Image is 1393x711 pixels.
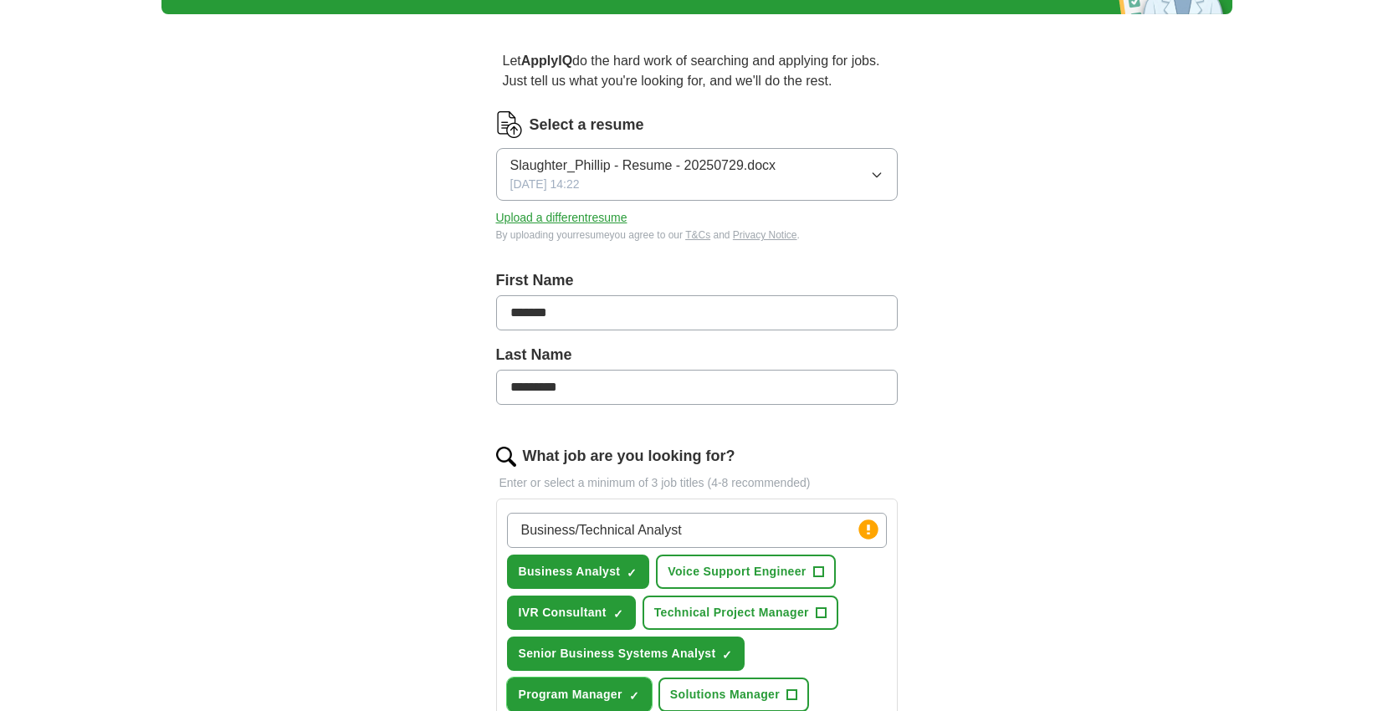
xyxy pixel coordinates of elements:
label: First Name [496,269,898,292]
span: Business Analyst [519,563,621,581]
button: Business Analyst✓ [507,555,650,589]
input: Type a job title and press enter [507,513,887,548]
div: By uploading your resume you agree to our and . [496,228,898,243]
p: Let do the hard work of searching and applying for jobs. Just tell us what you're looking for, an... [496,44,898,98]
span: Senior Business Systems Analyst [519,645,716,662]
p: Enter or select a minimum of 3 job titles (4-8 recommended) [496,474,898,492]
a: T&Cs [685,229,710,241]
span: ✓ [722,648,732,662]
img: search.png [496,447,516,467]
span: ✓ [629,689,639,703]
span: Voice Support Engineer [668,563,806,581]
button: Upload a differentresume [496,209,627,227]
span: Slaughter_Phillip - Resume - 20250729.docx [510,156,776,176]
strong: ApplyIQ [521,54,572,68]
button: IVR Consultant✓ [507,596,636,630]
button: Technical Project Manager [643,596,838,630]
label: Last Name [496,344,898,366]
img: CV Icon [496,111,523,138]
button: Senior Business Systems Analyst✓ [507,637,745,671]
label: What job are you looking for? [523,445,735,468]
label: Select a resume [530,114,644,136]
span: Solutions Manager [670,686,780,703]
span: ✓ [613,607,623,621]
span: Technical Project Manager [654,604,809,621]
span: Program Manager [519,686,622,703]
button: Slaughter_Phillip - Resume - 20250729.docx[DATE] 14:22 [496,148,898,201]
span: ✓ [627,566,637,580]
span: [DATE] 14:22 [510,176,580,193]
button: Voice Support Engineer [656,555,835,589]
a: Privacy Notice [733,229,797,241]
span: IVR Consultant [519,604,607,621]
